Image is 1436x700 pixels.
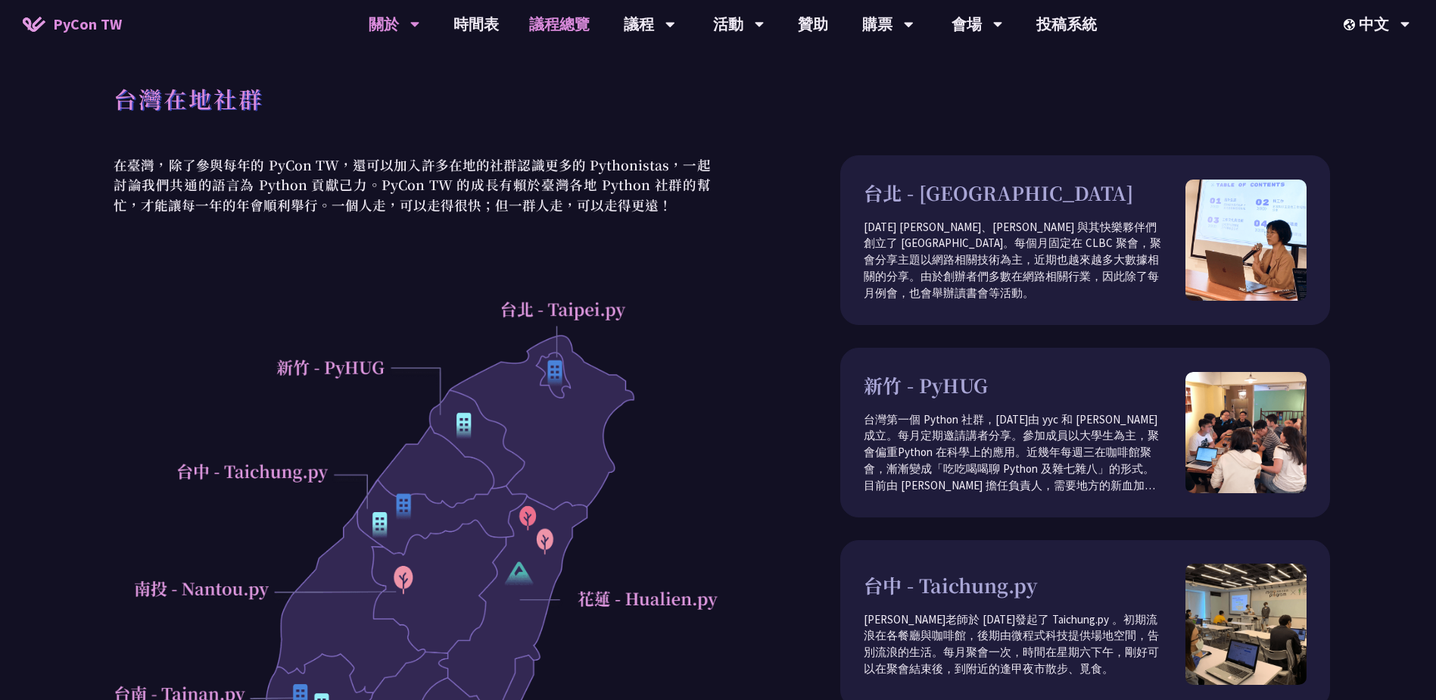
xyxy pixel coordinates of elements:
h1: 台灣在地社群 [114,76,263,121]
h3: 台中 - Taichung.py [864,571,1185,600]
img: Home icon of PyCon TW 2025 [23,17,45,32]
img: taichung [1185,564,1307,685]
p: [PERSON_NAME]老師於 [DATE]發起了 Taichung.py 。初期流浪在各餐廳與咖啡館，後期由微程式科技提供場地空間，告別流浪的生活。每月聚會一次，時間在星期六下午，剛好可以在... [864,611,1185,678]
img: taipei [1185,180,1307,301]
img: Locale Icon [1344,19,1359,30]
img: pyhug [1185,372,1307,493]
a: PyCon TW [8,5,137,43]
h3: 台北 - [GEOGRAPHIC_DATA] [864,179,1185,208]
span: PyCon TW [53,13,122,36]
p: 在臺灣，除了參與每年的 PyCon TW，還可以加入許多在地的社群認識更多的 Pythonistas，一起討論我們共通的語言為 Python 貢獻己力。PyCon TW 的成長有賴於臺灣各地 P... [106,155,718,215]
p: 台灣第一個 Python 社群，[DATE]由 yyc 和 [PERSON_NAME] 成立。每月定期邀請講者分享。參加成員以大學生為主，聚會偏重Python 在科學上的應用。近幾年每週三在咖啡... [864,411,1185,495]
p: [DATE] [PERSON_NAME]、[PERSON_NAME] 與其快樂夥伴們創立了 [GEOGRAPHIC_DATA]。每個月固定在 CLBC 聚會，聚會分享主題以網路相關技術為主，近期... [864,219,1185,302]
h3: 新竹 - PyHUG [864,371,1185,400]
